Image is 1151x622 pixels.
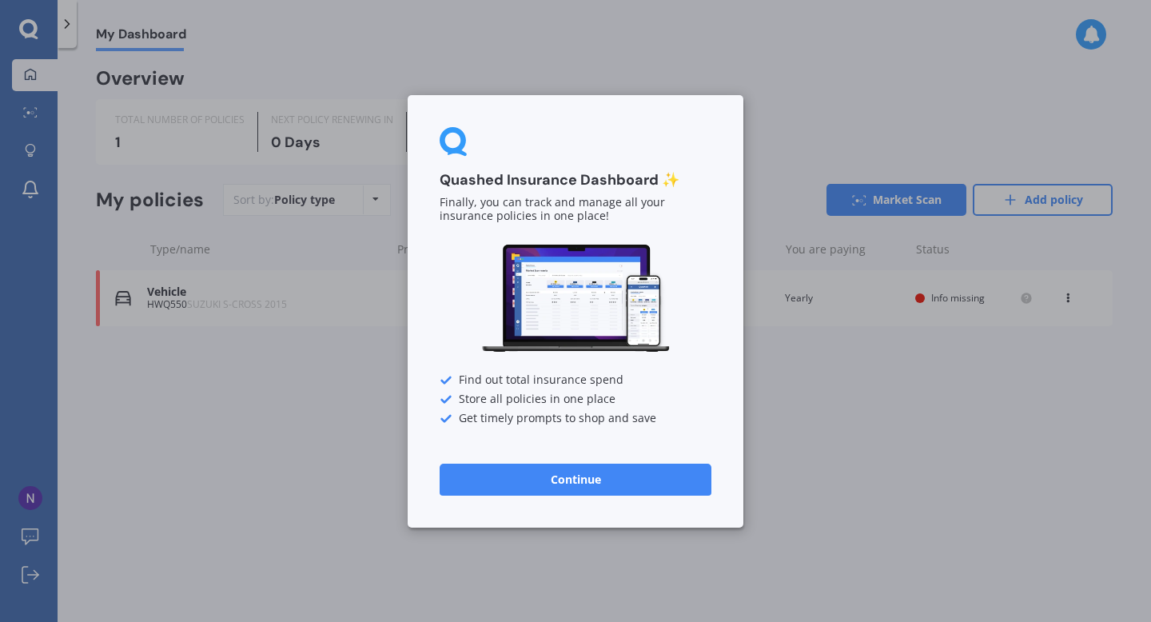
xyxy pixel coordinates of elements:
div: Store all policies in one place [440,393,711,405]
div: Find out total insurance spend [440,373,711,386]
img: Dashboard [480,242,671,355]
button: Continue [440,463,711,495]
h3: Quashed Insurance Dashboard ✨ [440,171,711,189]
p: Finally, you can track and manage all your insurance policies in one place! [440,196,711,223]
div: Get timely prompts to shop and save [440,412,711,425]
